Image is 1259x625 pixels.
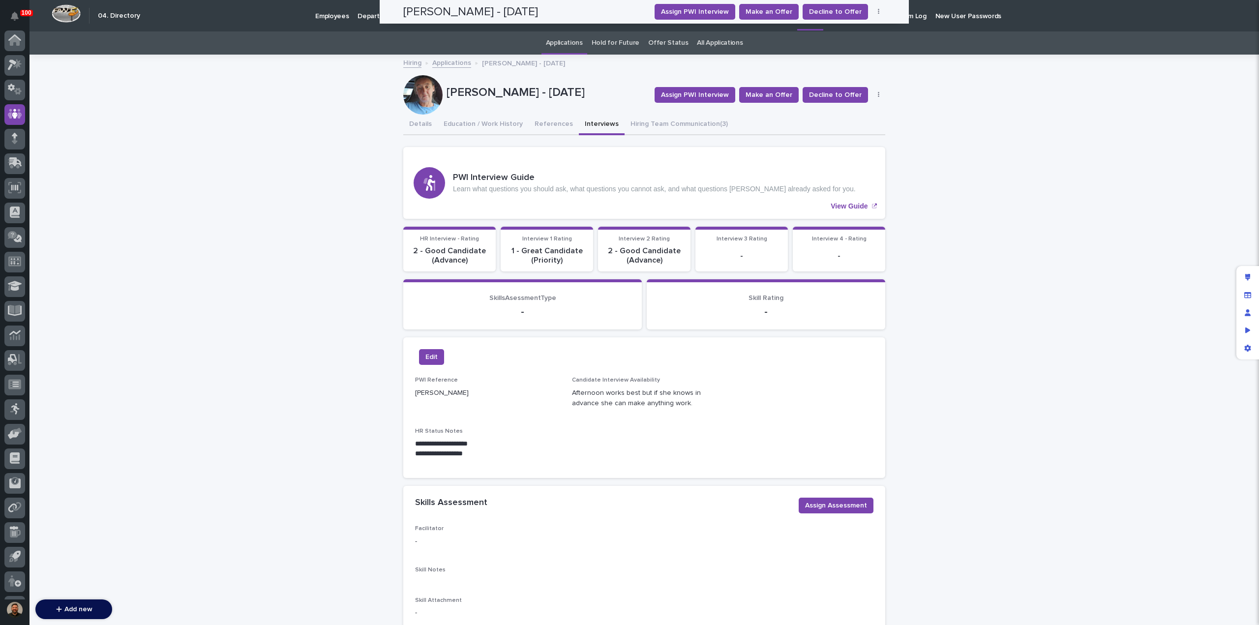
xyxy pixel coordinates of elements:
p: Afternoon works best but if she knows in advance she can make anything work. [572,388,717,409]
p: View Guide [831,202,868,210]
p: - [415,608,560,618]
span: Edit [425,352,438,362]
a: All Applications [697,31,743,55]
button: Education / Work History [438,115,529,135]
button: Notifications [4,6,25,27]
div: Preview as [1239,322,1257,339]
p: - [659,306,873,318]
p: [PERSON_NAME] - [DATE] [482,57,565,68]
span: Skill Notes [415,567,446,573]
span: PWI Reference [415,377,458,383]
span: Interview 1 Rating [522,236,572,242]
p: [PERSON_NAME] [415,388,560,398]
iframe: Open customer support [1228,593,1254,619]
a: Applications [546,31,583,55]
p: Learn what questions you should ask, what questions you cannot ask, and what questions [PERSON_NA... [453,185,856,193]
button: users-avatar [4,599,25,620]
a: Offer Status [648,31,688,55]
h3: PWI Interview Guide [453,173,856,183]
div: Manage fields and data [1239,286,1257,304]
span: Assign Assessment [805,501,867,510]
button: Decline to Offer [803,87,868,103]
a: Applications [432,57,471,68]
a: View Guide [403,147,885,219]
span: Decline to Offer [809,90,862,100]
div: Edit layout [1239,268,1257,286]
p: 2 - Good Candidate (Advance) [604,246,685,265]
span: Skill Rating [749,295,783,301]
button: Hiring Team Communication (3) [625,115,734,135]
button: Assign PWI Interview [655,87,735,103]
h2: 04. Directory [98,12,140,20]
p: 1 - Great Candidate (Priority) [507,246,587,265]
span: SkillsAsessmentType [489,295,556,301]
span: Assign PWI Interview [661,90,729,100]
p: [PERSON_NAME] - [DATE] [447,86,647,100]
img: Workspace Logo [52,4,81,23]
a: Hiring [403,57,421,68]
span: Facilitator [415,526,444,532]
button: Assign Assessment [799,498,873,513]
button: Details [403,115,438,135]
span: Skill Attachment [415,597,462,603]
h2: Skills Assessment [415,498,487,508]
button: References [529,115,579,135]
p: - [799,251,879,261]
p: - [415,536,560,547]
div: Manage users [1239,304,1257,322]
p: 100 [22,9,31,16]
span: Interview 2 Rating [619,236,670,242]
p: - [701,251,782,261]
p: 2 - Good Candidate (Advance) [409,246,490,265]
span: HR Interview - Rating [420,236,479,242]
p: - [415,306,630,318]
button: Add new [35,599,112,619]
div: App settings [1239,339,1257,357]
span: Interview 3 Rating [717,236,767,242]
a: Hold for Future [592,31,639,55]
span: Candidate Interview Availability [572,377,660,383]
span: Interview 4 - Rating [812,236,867,242]
div: Notifications100 [12,12,25,28]
button: Edit [419,349,444,365]
span: Make an Offer [746,90,792,100]
span: HR Status Notes [415,428,463,434]
button: Make an Offer [739,87,799,103]
button: Interviews [579,115,625,135]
